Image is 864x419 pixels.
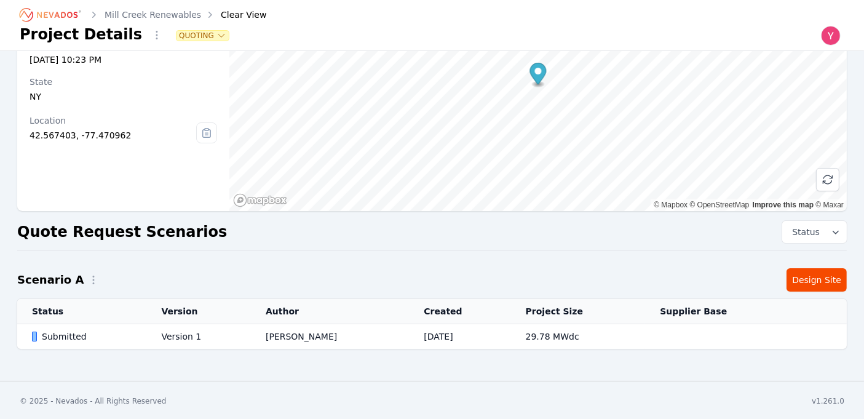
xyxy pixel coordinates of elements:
div: Submitted [32,330,140,343]
h2: Quote Request Scenarios [17,222,227,242]
div: Clear View [204,9,266,21]
div: 42.567403, -77.470962 [30,129,196,142]
a: Mill Creek Renewables [105,9,201,21]
div: NY [30,90,217,103]
th: Project Size [511,299,646,324]
th: Status [17,299,146,324]
th: Created [409,299,510,324]
a: Mapbox [654,201,688,209]
a: OpenStreetMap [690,201,750,209]
a: Maxar [815,201,844,209]
td: [DATE] [409,324,510,349]
span: Status [787,226,820,238]
a: Design Site [787,268,847,292]
h1: Project Details [20,25,142,44]
h2: Scenario A [17,271,84,289]
td: Version 1 [146,324,251,349]
button: Status [782,221,847,243]
th: Supplier Base [645,299,796,324]
div: v1.261.0 [812,396,844,406]
th: Version [146,299,251,324]
div: State [30,76,217,88]
a: Mapbox homepage [233,193,287,207]
button: Quoting [176,31,229,41]
div: © 2025 - Nevados - All Rights Reserved [20,396,167,406]
div: Location [30,114,196,127]
a: Improve this map [753,201,814,209]
nav: Breadcrumb [20,5,266,25]
div: Map marker [529,63,546,88]
div: [DATE] 10:23 PM [30,54,217,66]
th: Author [251,299,409,324]
tr: SubmittedVersion 1[PERSON_NAME][DATE]29.78 MWdc [17,324,847,349]
img: Yoni Bennett [821,26,841,46]
td: [PERSON_NAME] [251,324,409,349]
td: 29.78 MWdc [511,324,646,349]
